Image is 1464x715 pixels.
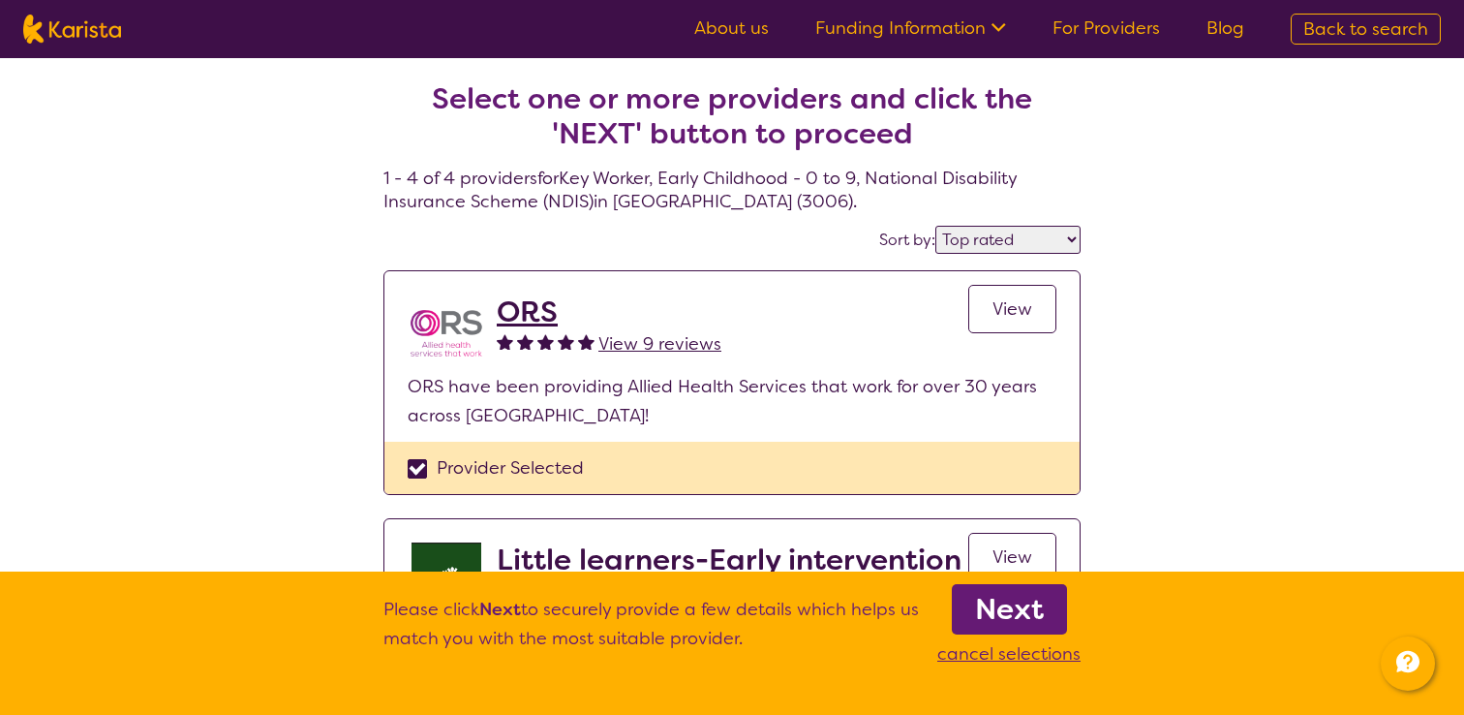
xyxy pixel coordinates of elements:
a: ORS [497,295,721,329]
button: Channel Menu [1381,637,1435,691]
span: View 9 reviews [598,332,721,356]
a: Little learners-Early intervention [497,543,961,577]
img: fullstar [517,333,534,350]
img: f55hkdaos5cvjyfbzwno.jpg [408,543,485,620]
a: Blog [1206,16,1244,40]
b: Next [975,590,1044,629]
h2: Select one or more providers and click the 'NEXT' button to proceed [407,81,1057,151]
a: View [968,285,1056,333]
b: Next [479,598,521,621]
img: fullstar [558,333,574,350]
p: cancel selections [937,639,1081,668]
a: View 9 reviews [598,329,721,358]
a: View [968,533,1056,581]
img: fullstar [497,333,513,350]
img: fullstar [578,333,595,350]
p: Please click to securely provide a few details which helps us match you with the most suitable pr... [383,595,919,668]
label: Sort by: [879,230,935,250]
span: View [992,545,1032,569]
a: Back to search [1291,14,1441,45]
span: Back to search [1303,17,1428,41]
span: View [992,297,1032,321]
a: Funding Information [815,16,1006,40]
img: nspbnteb0roocrxnmwip.png [408,295,485,372]
h4: 1 - 4 of 4 providers for Key Worker , Early Childhood - 0 to 9 , National Disability Insurance Sc... [383,35,1081,213]
a: About us [694,16,769,40]
img: fullstar [537,333,554,350]
a: Next [952,584,1067,635]
img: Karista logo [23,15,121,44]
p: ORS have been providing Allied Health Services that work for over 30 years across [GEOGRAPHIC_DATA]! [408,372,1056,430]
a: For Providers [1052,16,1160,40]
